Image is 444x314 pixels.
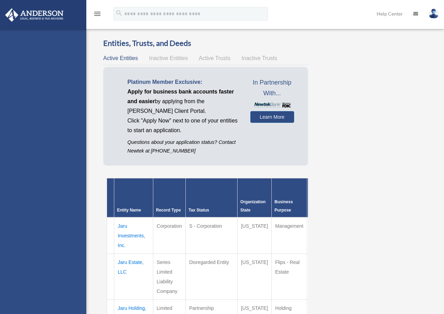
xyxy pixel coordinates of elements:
[242,55,277,61] span: Inactive Trusts
[185,254,237,300] td: Disregarded Entity
[114,254,153,300] td: Jaru Estate, LLC
[115,9,123,17] i: search
[250,111,294,123] a: Learn More
[153,254,185,300] td: Series Limited Liability Company
[103,55,138,61] span: Active Entities
[307,178,329,218] th: Federal Return Due Date
[272,217,307,254] td: Management
[127,138,240,155] p: Questions about your application status? Contact Newtek at [PHONE_NUMBER]
[237,217,271,254] td: [US_STATE]
[185,178,237,218] th: Tax Status
[3,8,66,22] img: Anderson Advisors Platinum Portal
[185,217,237,254] td: S - Corporation
[114,178,153,218] th: Entity Name
[127,89,234,104] span: Apply for business bank accounts faster and easier
[93,10,102,18] i: menu
[114,217,153,254] td: Jaru Investments, Inc.
[127,116,240,135] p: Click "Apply Now" next to one of your entities to start an application.
[103,38,308,49] h3: Entities, Trusts, and Deeds
[272,254,307,300] td: Flips - Real Estate
[153,178,185,218] th: Record Type
[237,254,271,300] td: [US_STATE]
[149,55,188,61] span: Inactive Entities
[127,77,240,87] p: Platinum Member Exclusive:
[428,9,439,19] img: User Pic
[127,87,240,116] p: by applying from the [PERSON_NAME] Client Portal.
[153,217,185,254] td: Corporation
[272,178,307,218] th: Business Purpose
[237,178,271,218] th: Organization State
[93,12,102,18] a: menu
[307,217,329,254] td: [DATE]
[199,55,231,61] span: Active Trusts
[254,102,291,108] img: NewtekBankLogoSM.png
[250,77,294,99] span: In Partnership With...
